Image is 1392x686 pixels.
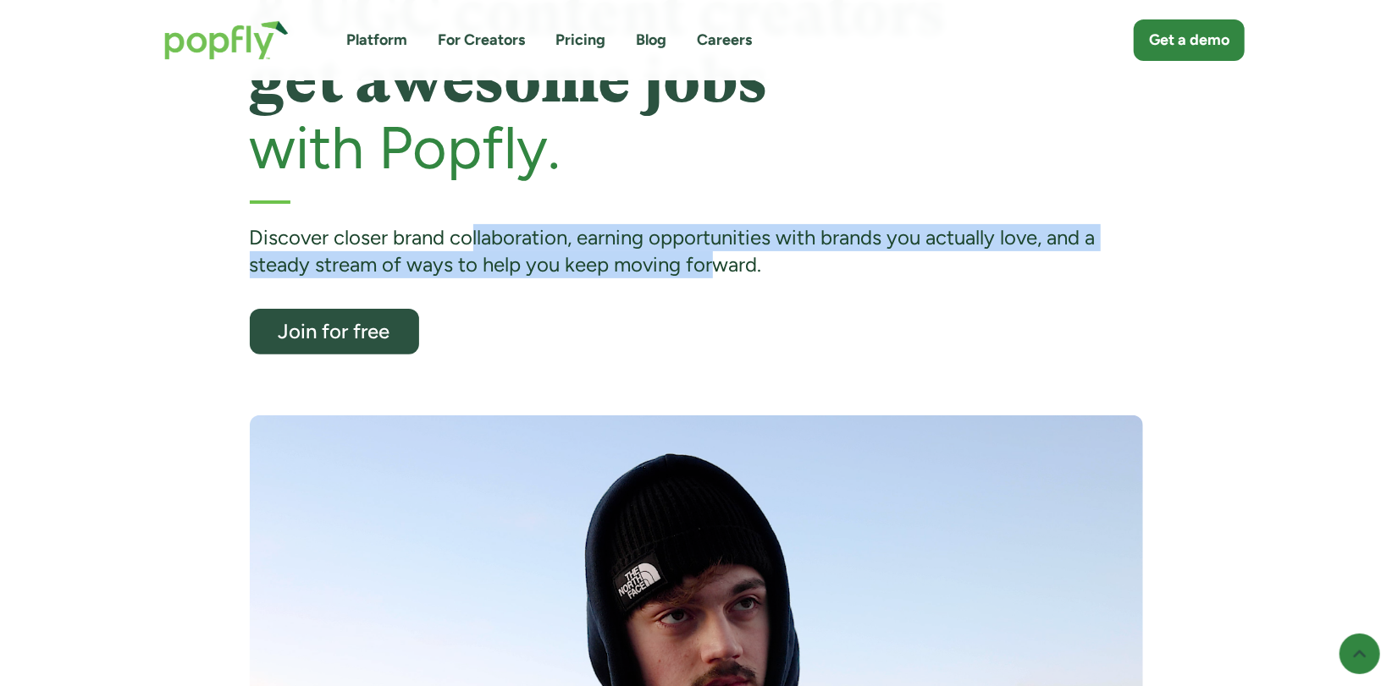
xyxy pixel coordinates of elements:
a: home [147,3,306,77]
a: Join for free [250,309,419,354]
a: Platform [346,30,407,51]
div: Discover closer brand collaboration, earning opportunities with brands you actually love, and a s... [250,224,1143,279]
a: Get a demo [1134,19,1245,61]
div: Get a demo [1149,30,1229,51]
a: Blog [636,30,666,51]
a: Pricing [555,30,605,51]
div: Join for free [265,321,404,342]
a: For Creators [438,30,525,51]
a: Careers [697,30,752,51]
h2: with Popfly. [250,115,1143,180]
